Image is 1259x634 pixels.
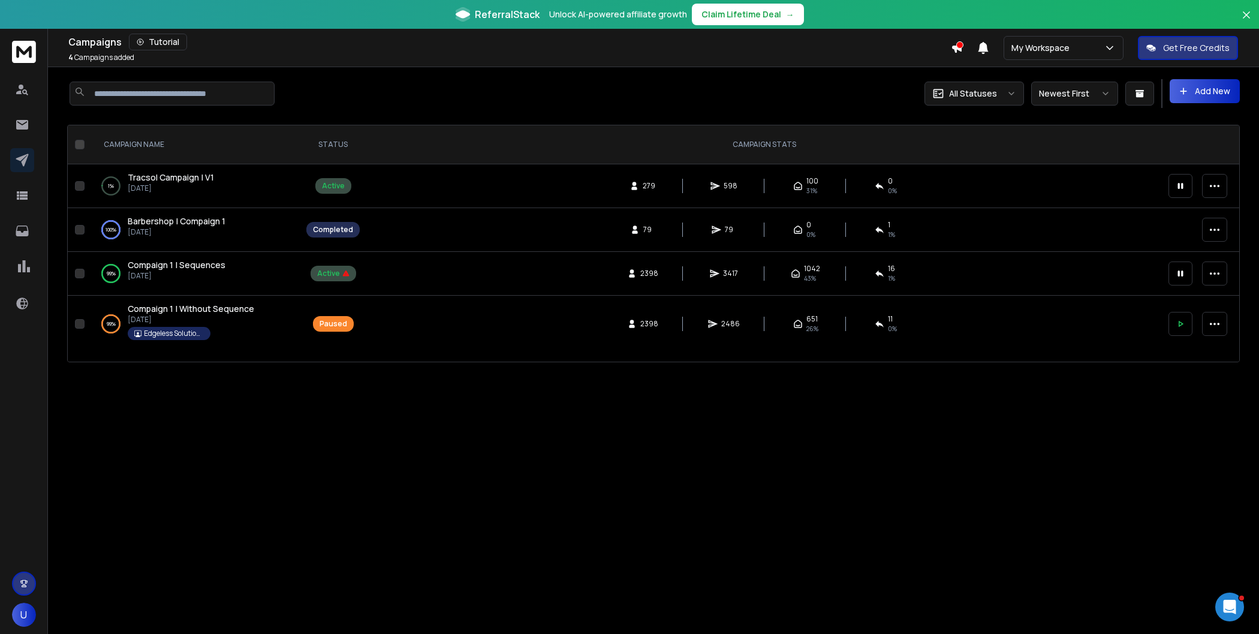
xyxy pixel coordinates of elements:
[806,230,815,239] span: 0%
[723,269,738,278] span: 3417
[888,274,895,283] span: 1 %
[804,274,816,283] span: 43 %
[107,268,116,280] p: 99 %
[1239,7,1254,36] button: Close banner
[806,220,811,230] span: 0
[128,315,254,324] p: [DATE]
[128,172,214,184] a: Tracsol Campaign | V1
[786,8,794,20] span: →
[129,34,187,50] button: Tutorial
[128,271,225,281] p: [DATE]
[128,227,225,237] p: [DATE]
[89,252,299,296] td: 99%Compaign 1 | Sequences[DATE]
[888,230,895,239] span: 1 %
[1215,593,1244,621] iframe: Intercom live chat
[888,264,895,274] span: 16
[367,125,1161,164] th: CAMPAIGN STATS
[1011,42,1074,54] p: My Workspace
[888,176,893,186] span: 0
[128,215,225,227] a: Barbershop | Compaign 1
[322,181,345,191] div: Active
[12,603,36,627] button: U
[89,208,299,252] td: 100%Barbershop | Compaign 1[DATE]
[107,318,116,330] p: 99 %
[108,180,114,192] p: 1 %
[692,4,804,25] button: Claim Lifetime Deal→
[721,319,740,329] span: 2486
[949,88,997,100] p: All Statuses
[643,181,655,191] span: 279
[89,164,299,208] td: 1%Tracsol Campaign | V1[DATE]
[320,319,347,329] div: Paused
[888,186,897,196] span: 0 %
[806,324,818,333] span: 26 %
[106,224,116,236] p: 100 %
[725,225,737,235] span: 79
[128,303,254,314] span: Compaign 1 | Without Sequence
[144,329,204,338] p: Edgeless Solutions
[549,8,687,20] p: Unlock AI-powered affiliate growth
[888,314,893,324] span: 11
[128,303,254,315] a: Compaign 1 | Without Sequence
[128,184,214,193] p: [DATE]
[1138,36,1238,60] button: Get Free Credits
[68,53,134,62] p: Campaigns added
[888,220,890,230] span: 1
[1170,79,1240,103] button: Add New
[643,225,655,235] span: 79
[68,52,73,62] span: 4
[804,264,820,274] span: 1042
[128,259,225,271] span: Compaign 1 | Sequences
[1163,42,1230,54] p: Get Free Credits
[299,125,367,164] th: STATUS
[317,269,350,278] div: Active
[806,176,818,186] span: 100
[806,186,817,196] span: 31 %
[806,314,818,324] span: 651
[724,181,737,191] span: 598
[89,125,299,164] th: CAMPAIGN NAME
[89,296,299,353] td: 99%Compaign 1 | Without Sequence[DATE]Edgeless Solutions
[313,225,353,235] div: Completed
[1031,82,1118,106] button: Newest First
[475,7,540,22] span: ReferralStack
[640,319,658,329] span: 2398
[888,324,897,333] span: 0 %
[128,259,225,271] a: Compaign 1 | Sequences
[640,269,658,278] span: 2398
[68,34,951,50] div: Campaigns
